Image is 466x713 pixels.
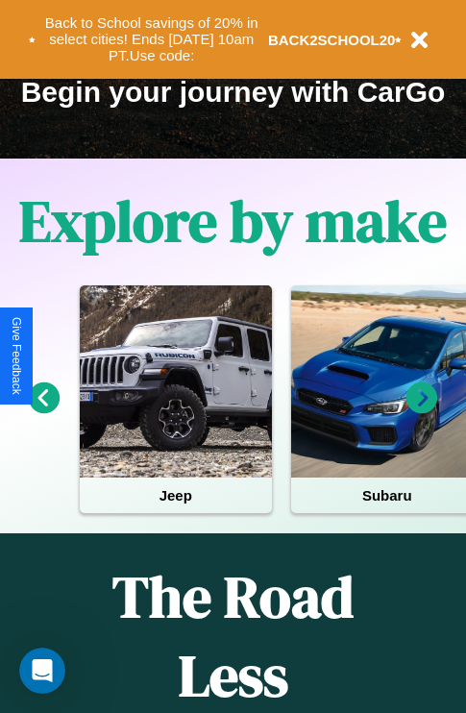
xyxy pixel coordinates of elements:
iframe: Intercom live chat [19,648,65,694]
button: Back to School savings of 20% in select cities! Ends [DATE] 10am PT.Use code: [36,10,268,69]
div: Give Feedback [10,317,23,395]
b: BACK2SCHOOL20 [268,32,396,48]
h4: Jeep [80,478,272,513]
h1: Explore by make [19,182,447,260]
